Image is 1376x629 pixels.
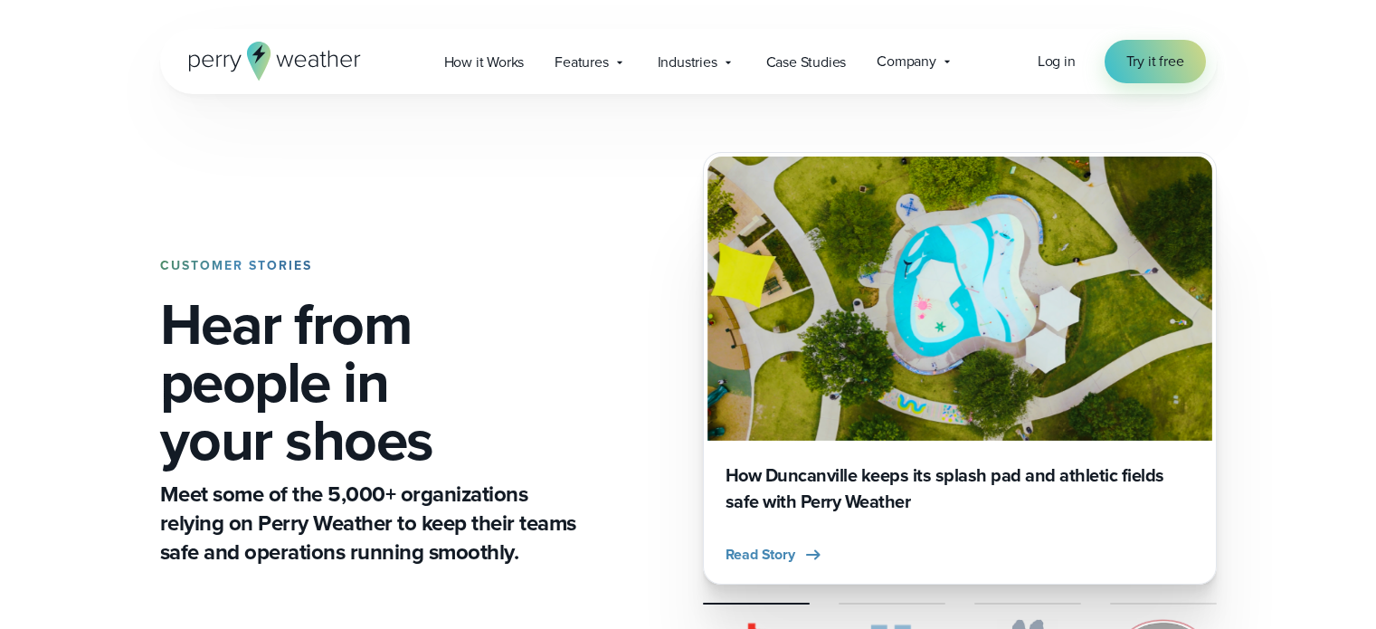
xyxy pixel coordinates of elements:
[703,152,1217,585] div: slideshow
[877,51,936,72] span: Company
[1038,51,1076,71] span: Log in
[160,295,584,469] h1: Hear from people in your shoes
[766,52,847,73] span: Case Studies
[703,152,1217,585] div: 1 of 4
[726,462,1194,515] h3: How Duncanville keeps its splash pad and athletic fields safe with Perry Weather
[658,52,717,73] span: Industries
[726,544,795,566] span: Read Story
[1126,51,1184,72] span: Try it free
[429,43,540,81] a: How it Works
[726,544,824,566] button: Read Story
[444,52,525,73] span: How it Works
[160,480,584,567] p: Meet some of the 5,000+ organizations relying on Perry Weather to keep their teams safe and opera...
[751,43,862,81] a: Case Studies
[555,52,608,73] span: Features
[703,152,1217,585] a: Duncanville Splash Pad How Duncanville keeps its splash pad and athletic fields safe with Perry W...
[1105,40,1206,83] a: Try it free
[1038,51,1076,72] a: Log in
[707,157,1212,441] img: Duncanville Splash Pad
[160,256,312,275] strong: CUSTOMER STORIES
